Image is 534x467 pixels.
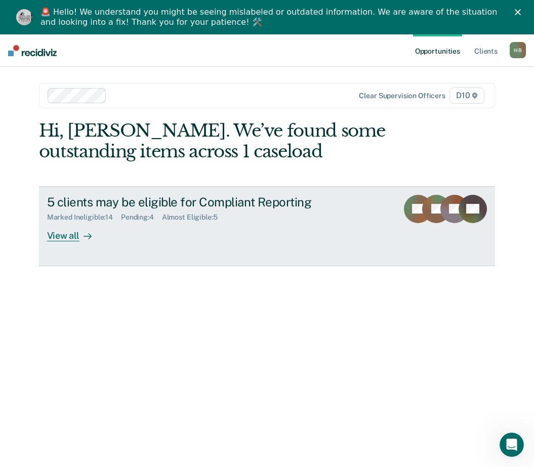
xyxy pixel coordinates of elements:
img: Recidiviz [8,45,57,56]
div: Pending : 4 [121,213,162,222]
div: Almost Eligible : 5 [162,213,226,222]
div: 🚨 Hello! We understand you might be seeing mislabeled or outdated information. We are aware of th... [40,7,502,27]
a: 5 clients may be eligible for Compliant ReportingMarked Ineligible:14Pending:4Almost Eligible:5Vi... [39,186,496,266]
div: View all [47,222,104,241]
button: HB [510,42,526,58]
div: H B [510,42,526,58]
a: Opportunities [413,34,462,67]
iframe: Intercom live chat [500,433,524,457]
div: Clear supervision officers [359,92,445,100]
img: Profile image for Kim [16,9,32,25]
div: Marked Ineligible : 14 [47,213,121,222]
a: Clients [472,34,500,67]
span: D10 [449,88,484,104]
div: Hi, [PERSON_NAME]. We’ve found some outstanding items across 1 caseload [39,120,404,162]
div: Close [515,9,525,15]
div: 5 clients may be eligible for Compliant Reporting [47,195,390,209]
